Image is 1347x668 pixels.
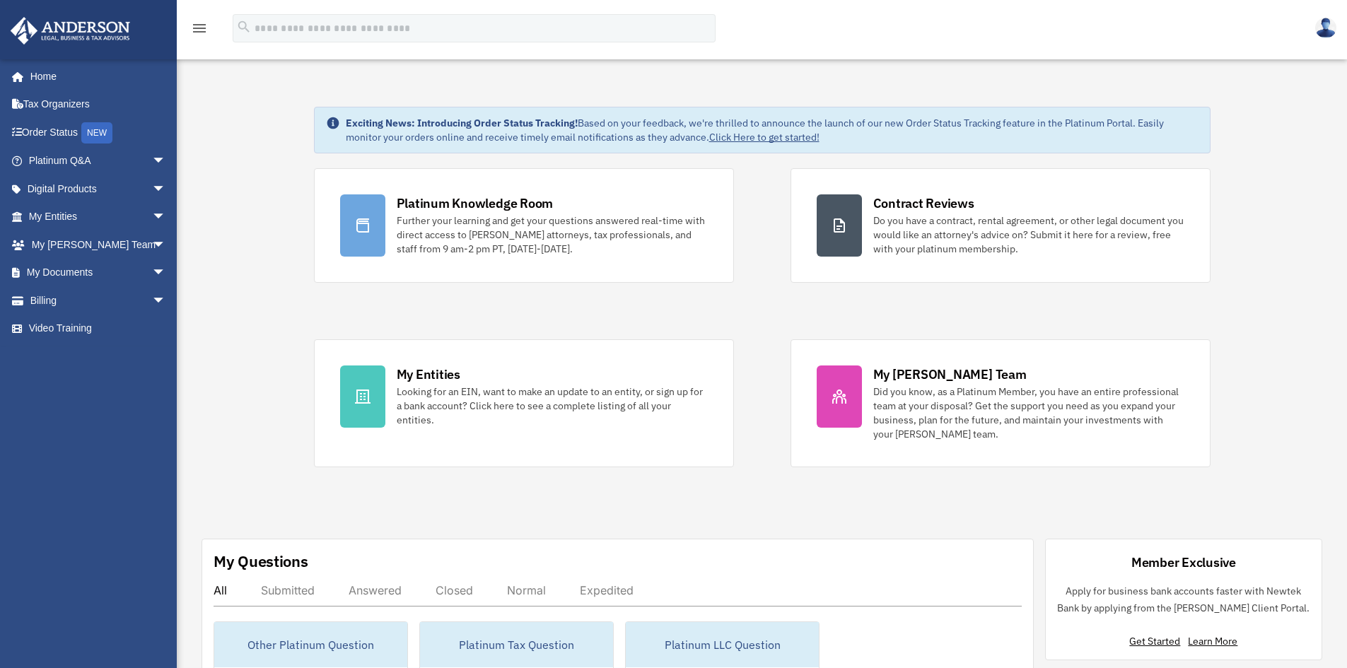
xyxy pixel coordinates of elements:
[397,365,460,383] div: My Entities
[261,583,315,597] div: Submitted
[214,622,407,667] div: Other Platinum Question
[397,213,708,256] div: Further your learning and get your questions answered real-time with direct access to [PERSON_NAM...
[420,622,613,667] div: Platinum Tax Question
[10,286,187,315] a: Billingarrow_drop_down
[191,25,208,37] a: menu
[507,583,546,597] div: Normal
[10,118,187,147] a: Order StatusNEW
[709,131,820,143] a: Click Here to get started!
[346,117,578,129] strong: Exciting News: Introducing Order Status Tracking!
[10,90,187,119] a: Tax Organizers
[152,147,180,176] span: arrow_drop_down
[580,583,634,597] div: Expedited
[152,203,180,232] span: arrow_drop_down
[152,175,180,204] span: arrow_drop_down
[10,203,187,231] a: My Entitiesarrow_drop_down
[1188,635,1237,648] a: Learn More
[397,385,708,427] div: Looking for an EIN, want to make an update to an entity, or sign up for a bank account? Click her...
[873,194,974,212] div: Contract Reviews
[626,622,819,667] div: Platinum LLC Question
[1315,18,1336,38] img: User Pic
[10,175,187,203] a: Digital Productsarrow_drop_down
[314,168,734,283] a: Platinum Knowledge Room Further your learning and get your questions answered real-time with dire...
[10,259,187,287] a: My Documentsarrow_drop_down
[10,147,187,175] a: Platinum Q&Aarrow_drop_down
[1131,553,1236,571] div: Member Exclusive
[791,168,1211,283] a: Contract Reviews Do you have a contract, rental agreement, or other legal document you would like...
[397,194,554,212] div: Platinum Knowledge Room
[10,62,180,90] a: Home
[214,551,308,572] div: My Questions
[873,365,1027,383] div: My [PERSON_NAME] Team
[1129,635,1186,648] a: Get Started
[152,230,180,259] span: arrow_drop_down
[152,286,180,315] span: arrow_drop_down
[81,122,112,143] div: NEW
[236,19,252,35] i: search
[436,583,473,597] div: Closed
[349,583,402,597] div: Answered
[152,259,180,288] span: arrow_drop_down
[873,385,1184,441] div: Did you know, as a Platinum Member, you have an entire professional team at your disposal? Get th...
[873,213,1184,256] div: Do you have a contract, rental agreement, or other legal document you would like an attorney's ad...
[346,116,1199,144] div: Based on your feedback, we're thrilled to announce the launch of our new Order Status Tracking fe...
[314,339,734,467] a: My Entities Looking for an EIN, want to make an update to an entity, or sign up for a bank accoun...
[10,315,187,343] a: Video Training
[6,17,134,45] img: Anderson Advisors Platinum Portal
[10,230,187,259] a: My [PERSON_NAME] Teamarrow_drop_down
[214,583,227,597] div: All
[791,339,1211,467] a: My [PERSON_NAME] Team Did you know, as a Platinum Member, you have an entire professional team at...
[191,20,208,37] i: menu
[1057,582,1310,617] p: Apply for business bank accounts faster with Newtek Bank by applying from the [PERSON_NAME] Clien...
